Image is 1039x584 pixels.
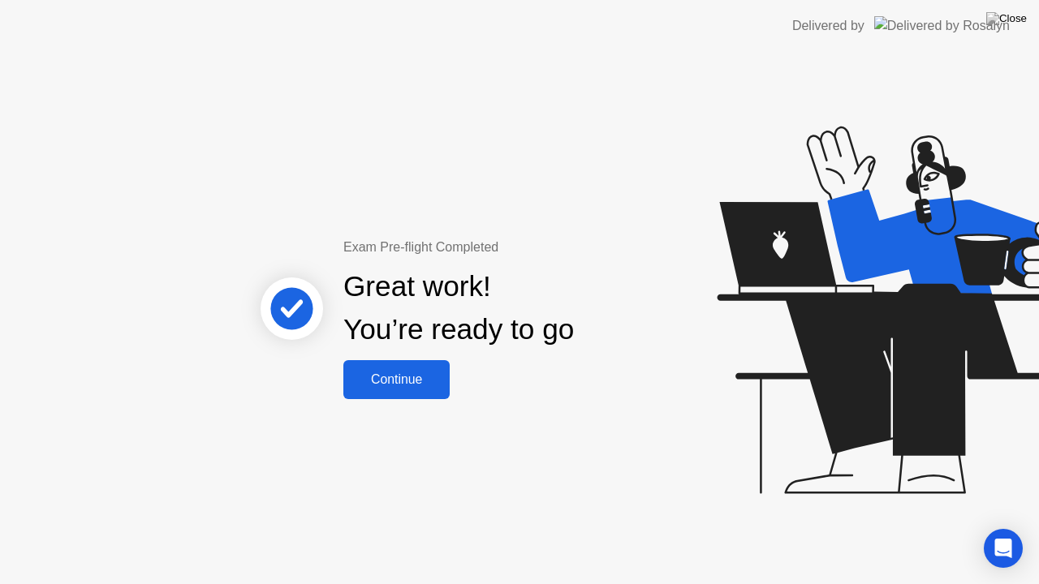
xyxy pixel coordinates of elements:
button: Continue [343,360,450,399]
div: Delivered by [792,16,864,36]
div: Great work! You’re ready to go [343,265,574,351]
div: Continue [348,372,445,387]
img: Close [986,12,1027,25]
img: Delivered by Rosalyn [874,16,1010,35]
div: Exam Pre-flight Completed [343,238,679,257]
div: Open Intercom Messenger [984,529,1023,568]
